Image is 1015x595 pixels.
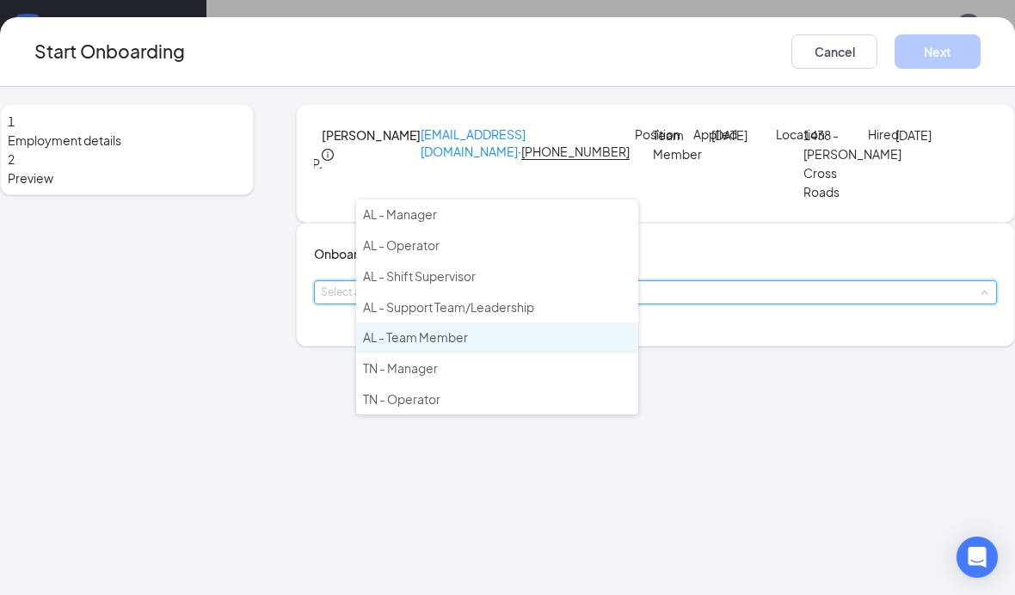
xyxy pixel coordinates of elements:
span: AL - Operator [363,237,440,253]
span: 1 [8,113,15,129]
div: Open Intercom Messenger [957,537,998,578]
p: Position [635,126,653,143]
p: 1438 - [PERSON_NAME] Cross Roads [803,126,858,201]
span: AL - Manager [363,206,437,222]
p: Location [776,126,803,143]
h3: Start Onboarding [34,37,185,65]
span: AL - Support Team/Leadership [363,299,534,315]
span: 2 [8,151,15,167]
p: Team Member [653,126,688,163]
span: AL - Shift Supervisor [363,268,476,284]
p: Applied [693,126,711,143]
span: Employment details [8,131,246,150]
span: AL - Team Member [363,329,468,345]
a: [EMAIL_ADDRESS][DOMAIN_NAME] [421,126,526,159]
p: [DATE] [711,126,747,144]
h4: Onboarding process [314,244,997,263]
h4: [PERSON_NAME] [322,126,421,144]
div: PJ [312,154,323,173]
p: Hired [868,126,895,143]
button: Cancel [791,34,877,69]
button: Next [895,34,981,69]
span: info-circle [322,149,334,161]
span: TN - Operator [363,391,440,407]
span: Preview [8,169,246,187]
span: TN - Manager [363,360,438,376]
p: [DATE] [895,126,950,144]
p: · [421,126,635,184]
